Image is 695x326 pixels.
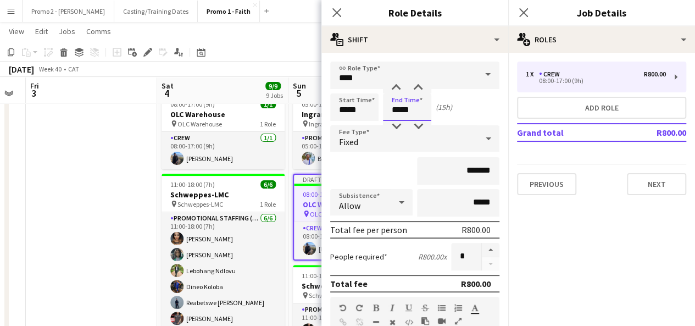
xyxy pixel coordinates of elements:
button: Next [627,173,686,195]
div: R800.00 [462,224,491,235]
div: 9 Jobs [266,91,283,100]
button: Fullscreen [454,317,462,325]
span: View [9,26,24,36]
span: Week 40 [36,65,64,73]
app-job-card: Draft05:00-11:00 (6h)1/1Ingrams - Women's Spar Run Ingrams - Women's Spar Run1 RolePromotional St... [293,85,416,169]
span: OLC Warehouse [310,210,354,218]
h3: OLC Warehouse [162,109,285,119]
div: (15h) [436,102,452,112]
span: Edit [35,26,48,36]
span: OLC Warehouse [177,120,222,128]
button: Italic [388,303,396,312]
span: 4 [160,87,174,100]
button: Text Color [471,303,479,312]
div: R800.00 [644,70,666,78]
span: 05:00-11:00 (6h) [302,100,346,108]
app-card-role: Promotional Staffing (Brand Ambassadors)1/105:00-11:00 (6h)Bayanda Dhlamini [293,132,416,169]
div: Draft [294,175,415,184]
a: Edit [31,24,52,38]
a: View [4,24,29,38]
span: Fri [30,81,39,91]
span: 6/6 [260,180,276,189]
span: Sat [162,81,174,91]
h3: Schweppes-LMC [293,281,416,291]
span: 1/1 [260,100,276,108]
div: [DATE] [9,64,34,75]
span: 5 [291,87,306,100]
td: Grand total [517,124,620,141]
app-job-card: Draft08:00-17:00 (9h)1/1OLC Warehouse OLC Warehouse1 RoleCrew1/108:00-17:00 (9h)[PERSON_NAME] [293,174,416,261]
h3: Schweppes-LMC [162,190,285,200]
button: Paste as plain text [421,317,429,325]
button: Underline [405,303,413,312]
button: Unordered List [438,303,446,312]
h3: Job Details [508,5,695,20]
button: Casting/Training Dates [114,1,198,22]
button: Undo [339,303,347,312]
div: R800.00 x [418,252,447,262]
span: 1 Role [260,200,276,208]
div: CAT [68,65,79,73]
button: Add role [517,97,686,119]
span: Schweppes-LMC [177,200,223,208]
button: Previous [517,173,576,195]
span: Ingrams - Women's Spar Run [309,120,388,128]
div: R800.00 [461,278,491,289]
h3: Ingrams - Women's Spar Run [293,109,416,119]
div: Roles [508,26,695,53]
h3: OLC Warehouse [294,200,415,209]
a: Jobs [54,24,80,38]
span: Jobs [59,26,75,36]
span: 1 Role [260,120,276,128]
button: Strikethrough [421,303,429,312]
app-job-card: Draft08:00-17:00 (9h)1/1OLC Warehouse OLC Warehouse1 RoleCrew1/108:00-17:00 (9h)[PERSON_NAME] [162,85,285,169]
span: Schweppes-LMC [309,291,354,300]
button: Redo [355,303,363,312]
div: 1 x [526,70,539,78]
span: 9/9 [265,82,281,90]
span: 3 [29,87,39,100]
button: Insert video [438,317,446,325]
div: Crew [539,70,564,78]
span: 11:00-18:00 (7h) [302,272,346,280]
div: 08:00-17:00 (9h) [526,78,666,84]
span: 08:00-17:00 (9h) [303,190,347,198]
div: Shift [321,26,508,53]
div: Total fee [330,278,368,289]
label: People required [330,252,387,262]
a: Comms [82,24,115,38]
span: 11:00-18:00 (7h) [170,180,215,189]
button: Bold [372,303,380,312]
app-card-role: Crew1/108:00-17:00 (9h)[PERSON_NAME] [294,222,415,259]
button: Promo 2 - [PERSON_NAME] [23,1,114,22]
span: Allow [339,200,360,211]
div: Total fee per person [330,224,407,235]
span: Comms [86,26,111,36]
span: Sun [293,81,306,91]
span: Fixed [339,136,358,147]
h3: Role Details [321,5,508,20]
button: Promo 1 - Faith [198,1,260,22]
button: Ordered List [454,303,462,312]
span: 08:00-17:00 (9h) [170,100,215,108]
app-card-role: Crew1/108:00-17:00 (9h)[PERSON_NAME] [162,132,285,169]
td: R800.00 [620,124,686,141]
button: Increase [482,243,499,257]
